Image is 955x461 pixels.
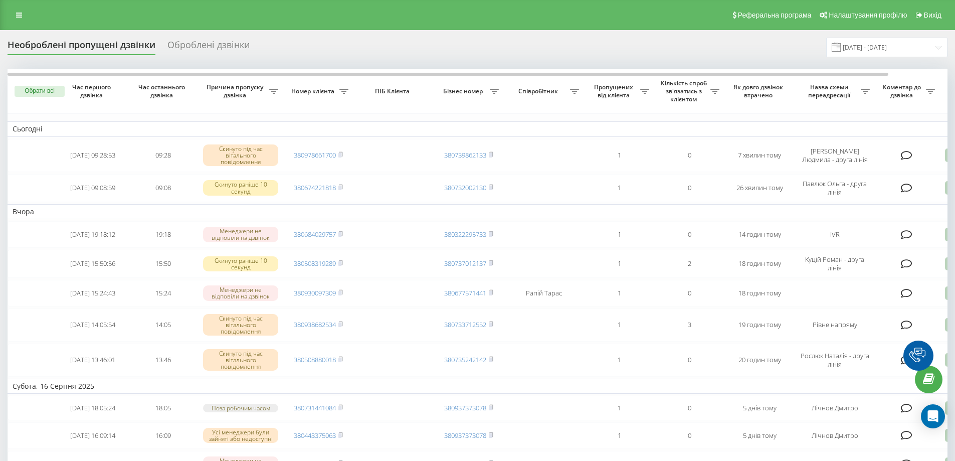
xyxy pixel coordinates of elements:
td: Рівне напряму [795,309,875,342]
td: Рослюк Наталія - друга лінія [795,344,875,377]
td: [PERSON_NAME] Людмила - друга лінія [795,139,875,172]
td: Рапій Тарас [504,280,584,306]
td: 14:05 [128,309,198,342]
td: 14 годин тому [724,221,795,248]
a: 380737012137 [444,259,486,268]
a: 380732002130 [444,183,486,192]
a: 380674221818 [294,183,336,192]
td: 1 [584,250,654,278]
span: Реферальна програма [738,11,812,19]
a: 380937373078 [444,403,486,412]
td: Лічнов Дмитро [795,422,875,449]
td: 19:18 [128,221,198,248]
td: Куцій Роман - друга лінія [795,250,875,278]
td: 18:05 [128,396,198,420]
td: 15:24 [128,280,198,306]
a: 380937373078 [444,431,486,440]
span: Номер клієнта [288,87,339,95]
td: 20 годин тому [724,344,795,377]
span: Бізнес номер [439,87,490,95]
td: 0 [654,174,724,202]
td: 0 [654,139,724,172]
span: Назва схеми переадресації [800,83,861,99]
div: Скинуто під час вітального повідомлення [203,144,278,167]
td: 0 [654,344,724,377]
td: 5 днів тому [724,396,795,420]
span: ПІБ Клієнта [362,87,425,95]
div: Менеджери не відповіли на дзвінок [203,285,278,300]
span: Кількість спроб зв'язатись з клієнтом [659,79,710,103]
td: 1 [584,422,654,449]
a: 380930097309 [294,288,336,297]
td: 2 [654,250,724,278]
button: Обрати всі [15,86,65,97]
a: 380735242142 [444,355,486,364]
a: 380684029757 [294,230,336,239]
td: 1 [584,139,654,172]
td: 0 [654,280,724,306]
td: [DATE] 16:09:14 [58,422,128,449]
div: Поза робочим часом [203,404,278,412]
td: 0 [654,221,724,248]
td: 7 хвилин тому [724,139,795,172]
div: Менеджери не відповіли на дзвінок [203,227,278,242]
td: 3 [654,309,724,342]
td: [DATE] 19:18:12 [58,221,128,248]
a: 380739862133 [444,150,486,160]
span: Причина пропуску дзвінка [203,83,269,99]
div: Скинуто під час вітального повідомлення [203,349,278,371]
a: 380938682534 [294,320,336,329]
a: 380443375063 [294,431,336,440]
span: Співробітник [509,87,570,95]
span: Вихід [924,11,941,19]
td: Лічнов Дмитро [795,396,875,420]
td: 5 днів тому [724,422,795,449]
td: 15:50 [128,250,198,278]
td: 0 [654,396,724,420]
td: 16:09 [128,422,198,449]
span: Коментар до дзвінка [880,83,926,99]
td: IVR [795,221,875,248]
div: Оброблені дзвінки [167,40,250,55]
td: [DATE] 14:05:54 [58,309,128,342]
td: 09:28 [128,139,198,172]
div: Open Intercom Messenger [921,404,945,428]
a: 380508880018 [294,355,336,364]
span: Час першого дзвінка [66,83,120,99]
div: Необроблені пропущені дзвінки [8,40,155,55]
span: Як довго дзвінок втрачено [732,83,787,99]
td: 18 годин тому [724,280,795,306]
td: 1 [584,280,654,306]
td: 1 [584,309,654,342]
td: 0 [654,422,724,449]
td: [DATE] 15:50:56 [58,250,128,278]
div: Усі менеджери були зайняті або недоступні [203,428,278,443]
td: [DATE] 15:24:43 [58,280,128,306]
a: 380508319289 [294,259,336,268]
td: [DATE] 13:46:01 [58,344,128,377]
a: 380322295733 [444,230,486,239]
td: 09:08 [128,174,198,202]
td: 1 [584,174,654,202]
div: Скинуто раніше 10 секунд [203,256,278,271]
td: [DATE] 18:05:24 [58,396,128,420]
td: Павлюк Ольга - друга лінія [795,174,875,202]
a: 380978661700 [294,150,336,160]
span: Пропущених від клієнта [589,83,640,99]
a: 380733712552 [444,320,486,329]
span: Налаштування профілю [829,11,907,19]
a: 380677571441 [444,288,486,297]
td: [DATE] 09:28:53 [58,139,128,172]
td: 26 хвилин тому [724,174,795,202]
td: 1 [584,396,654,420]
td: 18 годин тому [724,250,795,278]
span: Час останнього дзвінка [136,83,190,99]
td: [DATE] 09:08:59 [58,174,128,202]
td: 1 [584,344,654,377]
td: 13:46 [128,344,198,377]
div: Скинуто під час вітального повідомлення [203,314,278,336]
td: 1 [584,221,654,248]
td: 19 годин тому [724,309,795,342]
a: 380731441084 [294,403,336,412]
div: Скинуто раніше 10 секунд [203,180,278,195]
